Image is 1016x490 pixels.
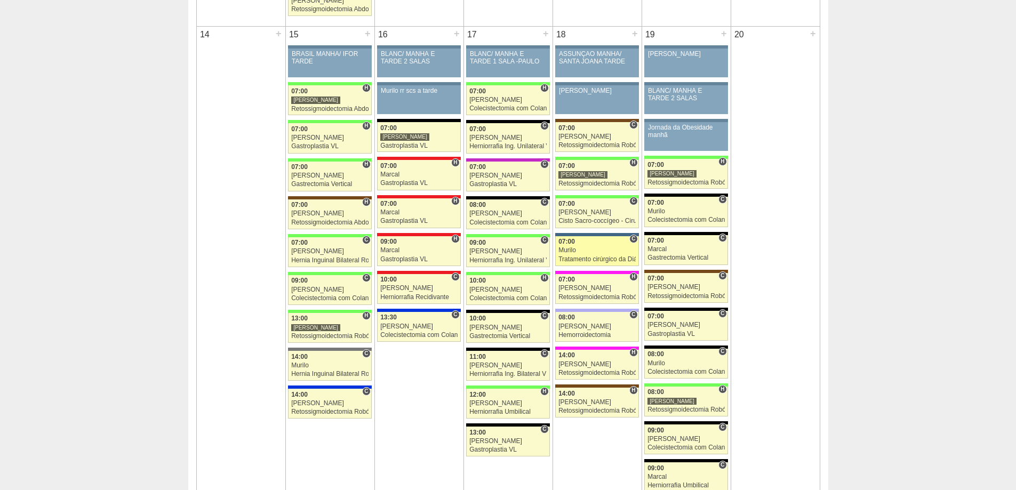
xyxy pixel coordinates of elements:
[630,27,639,41] div: +
[380,238,397,245] span: 09:00
[469,429,486,436] span: 13:00
[644,156,727,159] div: Key: Brasil
[451,197,459,205] span: Hospital
[291,391,308,398] span: 14:00
[647,388,664,396] span: 08:00
[362,349,370,358] span: Consultório
[469,125,486,133] span: 07:00
[451,310,459,319] span: Consultório
[377,309,460,312] div: Key: São Luiz - Itaim
[466,82,549,85] div: Key: Brasil
[644,387,727,416] a: H 08:00 [PERSON_NAME] Retossigmoidectomia Robótica
[469,105,547,112] div: Colecistectomia com Colangiografia VL
[197,27,213,43] div: 14
[644,308,727,311] div: Key: Blanc
[469,87,486,95] span: 07:00
[288,351,371,381] a: C 14:00 Murilo Hernia Inguinal Bilateral Robótica
[380,323,458,330] div: [PERSON_NAME]
[555,82,638,85] div: Key: Aviso
[629,158,637,167] span: Hospital
[469,353,486,360] span: 11:00
[558,276,575,283] span: 07:00
[555,350,638,380] a: H 14:00 [PERSON_NAME] Retossigmoidectomia Robótica
[375,27,391,43] div: 16
[377,271,460,274] div: Key: Assunção
[558,256,636,263] div: Tratamento cirúrgico da Diástase do reto abdomem
[291,87,308,95] span: 07:00
[288,348,371,351] div: Key: Santa Catarina
[469,248,547,255] div: [PERSON_NAME]
[288,237,371,267] a: C 07:00 [PERSON_NAME] Hernia Inguinal Bilateral Robótica
[288,85,371,115] a: H 07:00 [PERSON_NAME] Retossigmoidectomia Abdominal VL
[647,254,725,261] div: Gastrectomia Vertical
[466,272,549,275] div: Key: Brasil
[644,232,727,235] div: Key: Blanc
[555,119,638,122] div: Key: Santa Joana
[644,421,727,424] div: Key: Blanc
[291,96,340,104] div: [PERSON_NAME]
[291,134,369,141] div: [PERSON_NAME]
[629,272,637,281] span: Hospital
[647,179,725,186] div: Retossigmoidectomia Robótica
[558,351,575,359] span: 14:00
[555,195,638,198] div: Key: Brasil
[644,235,727,265] a: C 07:00 Marcal Gastrectomia Vertical
[380,162,397,170] span: 07:00
[469,134,547,141] div: [PERSON_NAME]
[291,106,369,113] div: Retossigmoidectomia Abdominal VL
[377,45,460,49] div: Key: Aviso
[644,45,727,49] div: Key: Aviso
[380,218,458,224] div: Gastroplastia VL
[558,200,575,207] span: 07:00
[380,133,429,141] div: [PERSON_NAME]
[558,162,575,170] span: 07:00
[559,51,635,65] div: ASSUNÇÃO MANHÃ/ SANTA JOANA TARDE
[469,201,486,208] span: 08:00
[644,270,727,273] div: Key: Santa Joana
[718,195,726,204] span: Consultório
[380,200,397,207] span: 07:00
[644,197,727,227] a: C 07:00 Murilo Colecistectomia com Colangiografia VL
[291,201,308,208] span: 07:00
[647,350,664,358] span: 08:00
[469,143,547,150] div: Herniorrafia Ing. Unilateral VL
[558,399,636,406] div: [PERSON_NAME]
[718,271,726,280] span: Consultório
[288,199,371,229] a: H 07:00 [PERSON_NAME] Retossigmoidectomia Abdominal VL
[291,371,369,377] div: Hernia Inguinal Bilateral Robótica
[540,311,548,320] span: Consultório
[555,347,638,350] div: Key: Pro Matre
[274,27,283,41] div: +
[466,234,549,237] div: Key: Brasil
[469,219,547,226] div: Colecistectomia com Colangiografia VL
[466,158,549,162] div: Key: Maria Braido
[380,171,458,178] div: Marcal
[629,197,637,205] span: Consultório
[377,274,460,304] a: C 10:00 [PERSON_NAME] Herniorrafia Recidivante
[647,397,697,405] div: [PERSON_NAME]
[291,239,308,246] span: 07:00
[558,247,636,254] div: Murilo
[541,27,550,41] div: +
[647,284,725,291] div: [PERSON_NAME]
[647,161,664,168] span: 07:00
[377,236,460,266] a: H 09:00 Marcal Gastroplastia VL
[288,120,371,123] div: Key: Brasil
[291,333,369,340] div: Retossigmoidectomia Robótica
[647,473,725,480] div: Marcal
[644,424,727,454] a: C 09:00 [PERSON_NAME] Colecistectomia com Colangiografia VL
[731,27,748,43] div: 20
[644,459,727,462] div: Key: Blanc
[452,27,461,41] div: +
[553,27,570,43] div: 18
[558,323,636,330] div: [PERSON_NAME]
[291,163,308,171] span: 07:00
[540,122,548,130] span: Consultório
[291,324,340,332] div: [PERSON_NAME]
[381,87,457,94] div: Murilo rr scs a tarde
[540,236,548,244] span: Consultório
[718,461,726,469] span: Consultório
[644,85,727,114] a: BLANC/ MANHÃ E TARDE 2 SALAS
[380,142,458,149] div: Gastroplastia VL
[647,208,725,215] div: Murilo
